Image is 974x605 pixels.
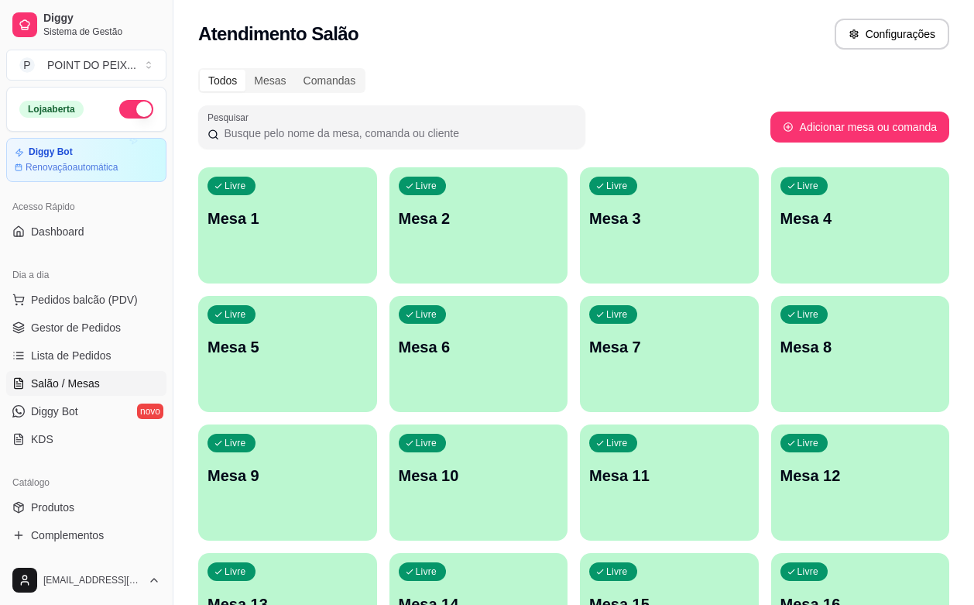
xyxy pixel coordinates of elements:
[245,70,294,91] div: Mesas
[200,70,245,91] div: Todos
[31,376,100,391] span: Salão / Mesas
[6,138,166,182] a: Diggy BotRenovaçãoautomática
[6,315,166,340] a: Gestor de Pedidos
[606,437,628,449] p: Livre
[416,437,437,449] p: Livre
[606,565,628,578] p: Livre
[43,12,160,26] span: Diggy
[399,465,559,486] p: Mesa 10
[31,528,104,543] span: Complementos
[6,427,166,452] a: KDS
[198,167,377,284] button: LivreMesa 1
[797,308,819,321] p: Livre
[31,431,53,447] span: KDS
[606,180,628,192] p: Livre
[416,565,437,578] p: Livre
[295,70,365,91] div: Comandas
[771,296,950,412] button: LivreMesa 8
[119,100,153,119] button: Alterar Status
[43,26,160,38] span: Sistema de Gestão
[207,208,368,229] p: Mesa 1
[31,500,74,515] span: Produtos
[207,336,368,358] p: Mesa 5
[6,371,166,396] a: Salão / Mesas
[29,146,73,158] article: Diggy Bot
[771,167,950,284] button: LivreMesa 4
[31,224,84,239] span: Dashboard
[389,296,568,412] button: LivreMesa 6
[580,167,759,284] button: LivreMesa 3
[416,180,437,192] p: Livre
[6,523,166,548] a: Complementos
[797,180,819,192] p: Livre
[780,465,941,486] p: Mesa 12
[797,565,819,578] p: Livre
[6,194,166,219] div: Acesso Rápido
[6,287,166,312] button: Pedidos balcão (PDV)
[47,57,136,73] div: POINT DO PEIX ...
[389,167,568,284] button: LivreMesa 2
[19,101,84,118] div: Loja aberta
[198,22,358,46] h2: Atendimento Salão
[43,574,142,586] span: [EMAIL_ADDRESS][DOMAIN_NAME]
[6,562,166,599] button: [EMAIL_ADDRESS][DOMAIN_NAME]
[780,336,941,358] p: Mesa 8
[835,19,949,50] button: Configurações
[6,495,166,520] a: Produtos
[31,348,111,363] span: Lista de Pedidos
[225,565,246,578] p: Livre
[198,425,377,541] button: LivreMesa 9
[416,308,437,321] p: Livre
[207,111,254,124] label: Pesquisar
[6,399,166,424] a: Diggy Botnovo
[780,208,941,229] p: Mesa 4
[26,161,118,174] article: Renovação automática
[219,125,576,141] input: Pesquisar
[606,308,628,321] p: Livre
[198,296,377,412] button: LivreMesa 5
[589,336,749,358] p: Mesa 7
[6,470,166,495] div: Catálogo
[31,320,121,335] span: Gestor de Pedidos
[389,425,568,541] button: LivreMesa 10
[580,425,759,541] button: LivreMesa 11
[399,336,559,358] p: Mesa 6
[580,296,759,412] button: LivreMesa 7
[797,437,819,449] p: Livre
[399,208,559,229] p: Mesa 2
[225,180,246,192] p: Livre
[6,6,166,43] a: DiggySistema de Gestão
[6,219,166,244] a: Dashboard
[207,465,368,486] p: Mesa 9
[31,404,78,419] span: Diggy Bot
[770,112,949,143] button: Adicionar mesa ou comanda
[589,465,749,486] p: Mesa 11
[771,425,950,541] button: LivreMesa 12
[6,50,166,81] button: Select a team
[225,308,246,321] p: Livre
[31,292,138,308] span: Pedidos balcão (PDV)
[589,208,749,229] p: Mesa 3
[19,57,35,73] span: P
[6,343,166,368] a: Lista de Pedidos
[6,263,166,287] div: Dia a dia
[225,437,246,449] p: Livre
